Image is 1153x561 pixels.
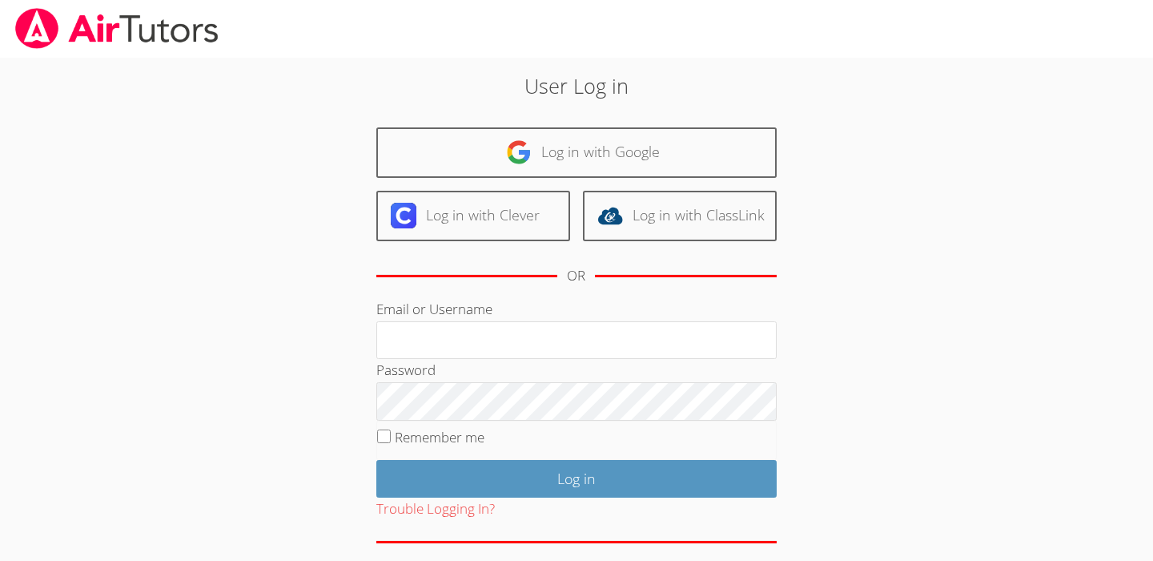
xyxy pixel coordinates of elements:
div: OR [567,264,585,288]
a: Log in with ClassLink [583,191,777,241]
button: Trouble Logging In? [376,498,495,521]
label: Password [376,361,436,379]
a: Log in with Clever [376,191,570,241]
img: clever-logo-6eab21bc6e7a338710f1a6ff85c0baf02591cd810cc4098c63d3a4b26e2feb20.svg [391,203,416,228]
label: Remember me [395,428,484,446]
label: Email or Username [376,300,492,318]
img: airtutors_banner-c4298cdbf04f3fff15de1276eac7730deb9818008684d7c2e4769d2f7ddbe033.png [14,8,220,49]
h2: User Log in [265,71,888,101]
input: Log in [376,460,777,498]
a: Log in with Google [376,127,777,178]
img: google-logo-50288ca7cdecda66e5e0955fdab243c47b7ad437acaf1139b6f446037453330a.svg [506,139,532,165]
img: classlink-logo-d6bb404cc1216ec64c9a2012d9dc4662098be43eaf13dc465df04b49fa7ab582.svg [597,203,623,228]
